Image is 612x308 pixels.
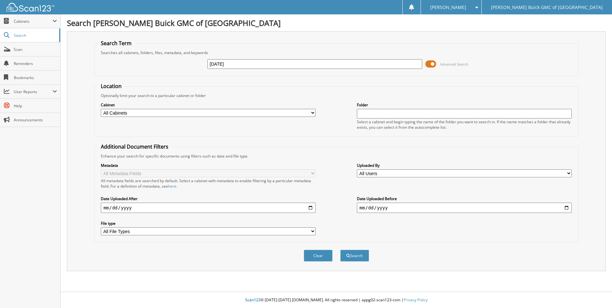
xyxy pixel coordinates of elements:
[6,3,54,12] img: scan123-logo-white.svg
[491,5,603,9] span: [PERSON_NAME] Buick GMC of [GEOGRAPHIC_DATA]
[440,62,468,67] span: Advanced Search
[168,183,176,189] a: here
[357,119,572,130] div: Select a cabinet and begin typing the name of the folder you want to search in. If the name match...
[98,153,575,159] div: Enhance your search for specific documents using filters such as date and file type.
[14,103,57,109] span: Help
[98,40,135,47] legend: Search Term
[14,19,52,24] span: Cabinets
[101,221,316,226] label: File type
[60,292,612,308] div: © [DATE]-[DATE] [DOMAIN_NAME]. All rights reserved | appg02-scan123-com |
[101,102,316,108] label: Cabinet
[101,178,316,189] div: All metadata fields are searched by default. Select a cabinet with metadata to enable filtering b...
[67,18,606,28] h1: Search [PERSON_NAME] Buick GMC of [GEOGRAPHIC_DATA]
[357,196,572,201] label: Date Uploaded Before
[101,196,316,201] label: Date Uploaded After
[14,33,56,38] span: Search
[14,75,57,80] span: Bookmarks
[14,47,57,52] span: Scan
[357,203,572,213] input: end
[98,93,575,98] div: Optionally limit your search to a particular cabinet or folder
[14,117,57,123] span: Announcements
[101,203,316,213] input: start
[98,83,125,90] legend: Location
[245,297,261,303] span: Scan123
[304,250,333,262] button: Clear
[430,5,466,9] span: [PERSON_NAME]
[98,143,172,150] legend: Additional Document Filters
[14,61,57,66] span: Reminders
[404,297,428,303] a: Privacy Policy
[340,250,369,262] button: Search
[357,102,572,108] label: Folder
[14,89,52,94] span: User Reports
[580,277,612,308] iframe: Chat Widget
[101,163,316,168] label: Metadata
[357,163,572,168] label: Uploaded By
[98,50,575,55] div: Searches all cabinets, folders, files, metadata, and keywords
